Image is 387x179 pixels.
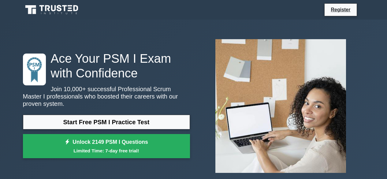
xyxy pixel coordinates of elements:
[23,115,190,129] a: Start Free PSM I Practice Test
[327,6,354,13] a: Register
[23,134,190,158] a: Unlock 2149 PSM I QuestionsLimited Time: 7-day free trial!
[31,147,182,154] small: Limited Time: 7-day free trial!
[23,51,190,80] h1: Ace Your PSM I Exam with Confidence
[23,85,190,107] p: Join 10,000+ successful Professional Scrum Master I professionals who boosted their careers with ...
